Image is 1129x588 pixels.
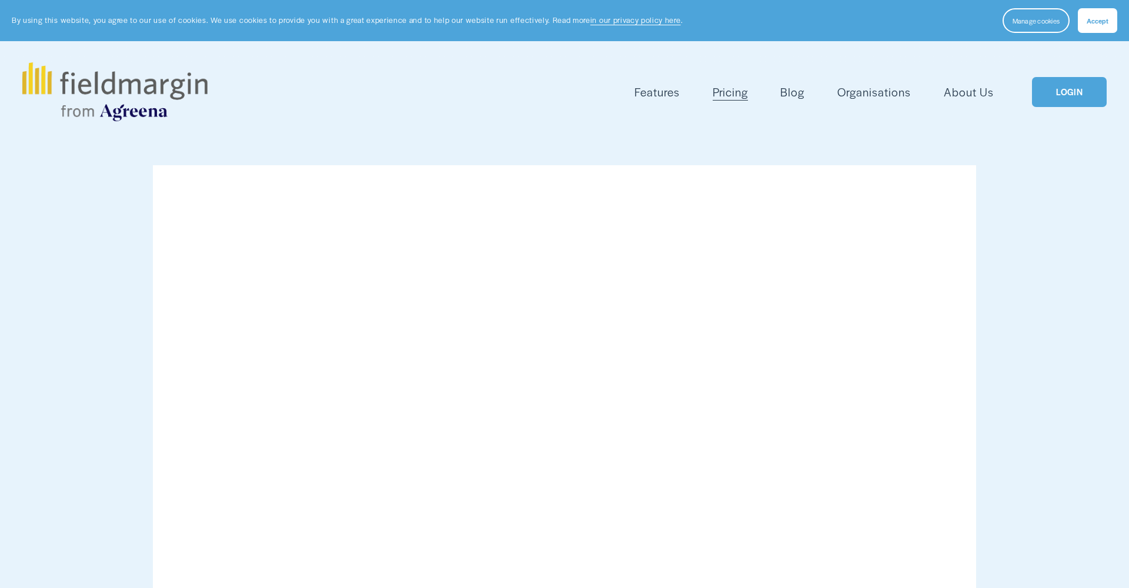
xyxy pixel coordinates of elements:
span: Manage cookies [1013,16,1060,25]
a: in our privacy policy here [590,15,681,25]
a: Pricing [713,82,748,102]
a: About Us [944,82,994,102]
span: Accept [1087,16,1108,25]
button: Manage cookies [1003,8,1070,33]
a: Organisations [837,82,911,102]
a: Blog [780,82,804,102]
img: fieldmargin.com [22,62,207,121]
a: folder dropdown [634,82,680,102]
a: LOGIN [1032,77,1106,107]
p: By using this website, you agree to our use of cookies. We use cookies to provide you with a grea... [12,15,683,26]
span: Features [634,83,680,101]
button: Accept [1078,8,1117,33]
